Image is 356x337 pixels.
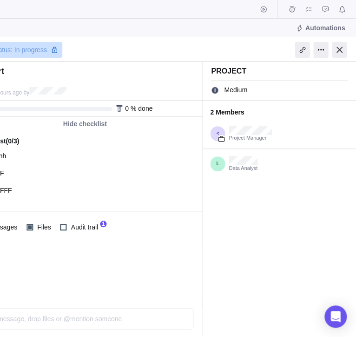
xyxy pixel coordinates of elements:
[23,89,29,96] span: by
[125,105,129,112] span: 0
[229,165,257,172] span: Data Analyst
[285,3,298,16] span: Time logs
[302,7,315,14] a: My assignments
[295,42,310,58] div: Copy link
[229,135,272,142] span: Project Manager
[302,3,315,16] span: My assignments
[292,21,349,34] span: Automations
[257,3,270,16] span: Start timer
[221,84,250,97] span: Medium
[336,7,349,14] a: Notifications
[319,7,332,14] a: Approval requests
[210,104,349,120] span: 2 Members
[313,42,328,58] div: More actions
[324,305,347,328] div: Open Intercom Messenger
[319,3,332,16] span: Approval requests
[285,7,298,14] a: Time logs
[305,23,345,33] span: Automations
[332,42,347,58] div: Close
[130,105,152,112] span: % done
[33,221,53,234] span: Files
[211,67,246,75] span: Project
[336,3,349,16] span: Notifications
[221,83,263,96] div: Medium
[100,221,107,227] span: 1
[66,221,99,234] span: Audit trail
